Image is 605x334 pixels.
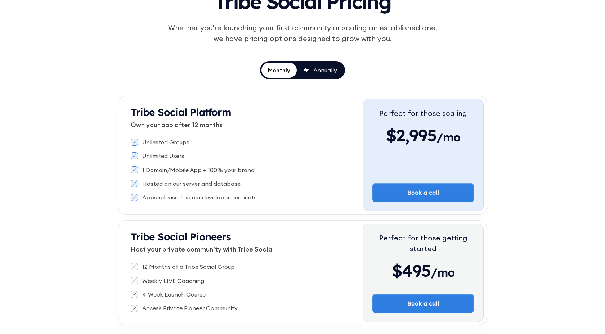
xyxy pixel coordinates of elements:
[268,66,290,74] div: Monthly
[164,22,441,44] div: Whether you're launching your first community or scaling an established one, we have pricing opti...
[313,66,337,74] div: Annually
[372,183,474,202] a: Book a call
[142,263,235,271] div: 12 Months of a Tribe Social Group
[142,304,238,312] div: Access Private Pioneer Community
[436,130,461,148] span: /mo
[131,106,231,118] strong: Tribe Social Platform
[142,152,184,160] div: Unlimited Users
[372,294,474,313] a: Book a call
[142,166,255,174] div: 1 Domain/Mobile App + 100% your brand
[379,108,467,119] div: Perfect for those scaling
[131,244,363,254] p: Host your private community with Tribe Social
[142,290,206,298] div: 4-Week Launch Course
[372,260,474,281] div: $495
[142,277,204,285] div: Weekly LIVE Coaching
[431,265,455,283] span: /mo
[372,233,474,254] div: Perfect for those getting started
[142,180,241,188] div: Hosted on our server and database
[379,125,467,146] div: $2,995
[142,138,189,146] div: Unlimited Groups
[131,120,363,130] p: Own your app after 12 months
[142,193,257,201] div: Apps released on our developer accounts
[131,230,231,243] strong: Tribe Social Pioneers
